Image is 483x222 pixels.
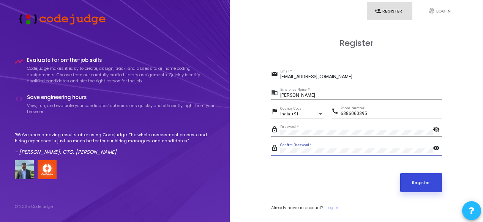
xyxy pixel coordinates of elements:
p: Codejudge makes it easy to create, assign, track, and assess take-home coding assignments. Choose... [27,65,215,84]
mat-icon: visibility_off [433,126,442,135]
h4: Save engineering hours [27,94,215,101]
button: Register [400,173,442,192]
mat-icon: lock_outline [271,144,280,153]
a: fingerprintLog In [421,2,466,20]
i: person_add [374,8,381,14]
em: - [PERSON_NAME], CTO, [PERSON_NAME] [15,148,117,156]
h4: Evaluate for on-the-job skills [27,57,215,63]
img: company-logo [38,160,57,179]
mat-icon: email [271,70,280,79]
i: timeline [15,57,23,66]
mat-icon: business [271,89,280,98]
mat-icon: phone [331,107,341,117]
mat-icon: visibility [433,144,442,153]
mat-icon: lock_outline [271,126,280,135]
h3: Register [271,38,442,48]
span: India +91 [280,112,298,117]
input: Email [280,74,442,80]
a: person_addRegister [367,2,412,20]
input: Phone Number [341,111,442,117]
img: user image [15,160,34,179]
div: © 2025 Codejudge [15,203,53,210]
p: View, run, and evaluate your candidates’ submissions quickly and efficiently, right from your bro... [27,102,215,115]
span: Already have an account? [271,205,323,211]
mat-icon: flag [271,107,280,117]
p: "We've seen amazing results after using Codejudge. The whole assessment process and hiring experi... [15,132,215,144]
i: fingerprint [428,8,435,14]
i: code [15,94,23,103]
a: Log In [327,205,338,211]
input: Enterprise Name [280,93,442,98]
